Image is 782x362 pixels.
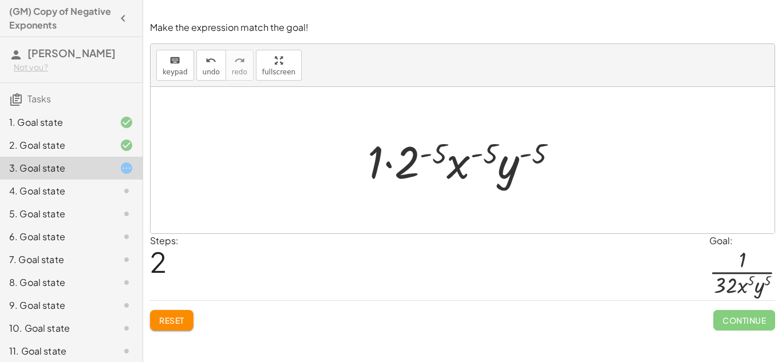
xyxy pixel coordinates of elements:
span: 2 [150,244,167,279]
div: 8. Goal state [9,276,101,289]
span: undo [203,68,220,76]
div: 1. Goal state [9,116,101,129]
div: 9. Goal state [9,299,101,312]
i: Task not started. [120,184,133,198]
div: 5. Goal state [9,207,101,221]
i: Task started. [120,161,133,175]
i: Task not started. [120,344,133,358]
div: 7. Goal state [9,253,101,266]
span: [PERSON_NAME] [27,46,116,59]
div: 4. Goal state [9,184,101,198]
span: Reset [159,315,184,325]
button: keyboardkeypad [156,50,194,81]
i: Task not started. [120,230,133,244]
div: 2. Goal state [9,138,101,152]
i: Task not started. [120,321,133,335]
i: Task finished and correct. [120,138,133,152]
button: undoundo [196,50,226,81]
i: Task not started. [120,207,133,221]
i: Task not started. [120,276,133,289]
span: fullscreen [262,68,295,76]
div: Not you? [14,62,133,73]
i: undo [206,54,216,67]
i: Task not started. [120,253,133,266]
span: keypad [163,68,188,76]
i: keyboard [169,54,180,67]
div: 10. Goal state [9,321,101,335]
i: Task not started. [120,299,133,312]
div: 6. Goal state [9,230,101,244]
i: redo [234,54,245,67]
span: redo [232,68,247,76]
label: Steps: [150,234,179,246]
p: Make the expression match the goal! [150,21,775,34]
button: Reset [150,310,193,331]
h4: (GM) Copy of Negative Exponents [9,5,113,32]
div: 3. Goal state [9,161,101,175]
div: Goal: [709,234,775,248]
div: 11. Goal state [9,344,101,358]
button: fullscreen [256,50,302,81]
i: Task finished and correct. [120,116,133,129]
span: Tasks [27,93,51,105]
button: redoredo [226,50,254,81]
